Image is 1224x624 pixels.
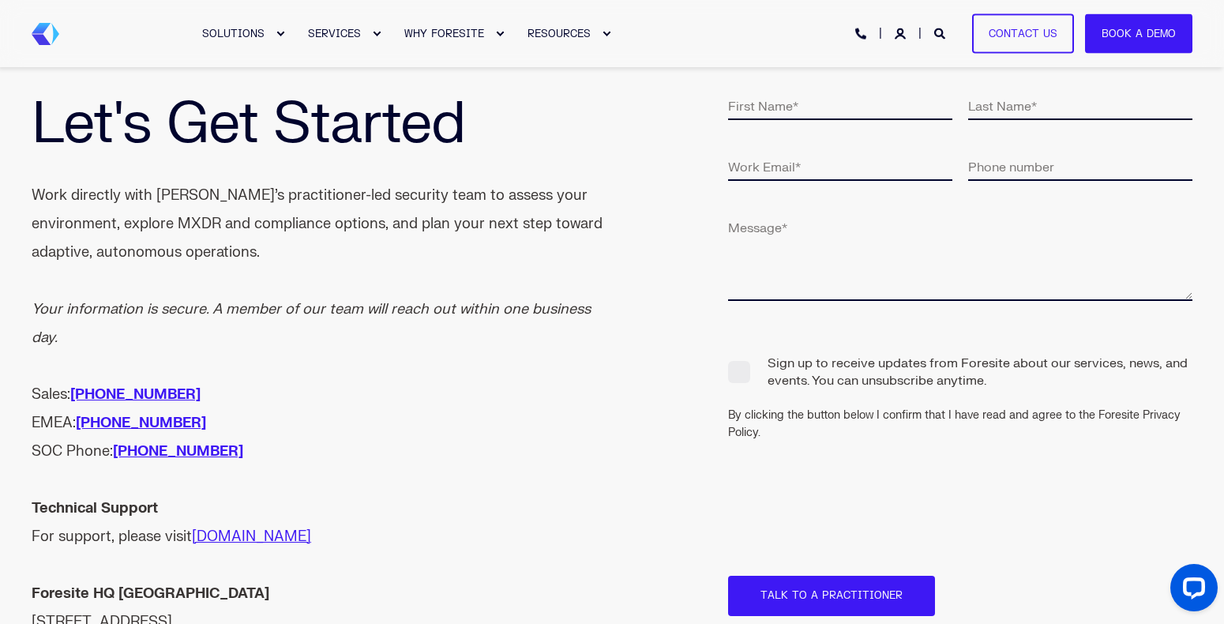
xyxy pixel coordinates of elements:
[968,152,1192,181] input: Phone number
[32,23,59,45] a: Back to Home
[968,91,1192,120] input: Last Name*
[528,27,591,39] span: RESOURCES
[1158,558,1224,624] iframe: LiveChat chat widget
[728,152,952,181] input: Work Email*
[934,26,948,39] a: Open Search
[32,91,612,158] h1: Let's Get Started
[602,29,611,39] div: Expand RESOURCES
[32,23,59,45] img: Foresite brand mark, a hexagon shape of blues with a directional arrow to the right hand side
[372,29,381,39] div: Expand SERVICES
[895,26,909,39] a: Login
[404,27,484,39] span: WHY FORESITE
[728,481,930,528] iframe: reCAPTCHA
[32,494,612,551] div: For support, please visit
[32,381,612,466] div: Sales: EMEA: SOC Phone:
[76,414,206,432] a: [PHONE_NUMBER]
[202,27,265,39] span: SOLUTIONS
[972,13,1074,54] a: Contact Us
[1085,13,1192,54] a: Book a Demo
[728,407,1208,442] div: By clicking the button below I confirm that I have read and agree to the Foresite Privacy Policy.
[495,29,505,39] div: Expand WHY FORESITE
[113,442,243,460] a: [PHONE_NUMBER]
[192,528,311,546] a: [DOMAIN_NAME]
[70,385,201,404] a: [PHONE_NUMBER]
[728,354,1192,390] span: Sign up to receive updates from Foresite about our services, news, and events. You can unsubscrib...
[728,91,952,120] input: First Name*
[32,585,269,603] strong: Foresite HQ [GEOGRAPHIC_DATA]
[276,29,285,39] div: Expand SOLUTIONS
[32,182,612,267] div: Work directly with [PERSON_NAME]’s practitioner-led security team to assess your environment, exp...
[32,300,591,347] em: Your information is secure. A member of our team will reach out within one business day.
[32,499,158,517] strong: Technical Support
[728,576,935,616] input: Talk to a Practitioner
